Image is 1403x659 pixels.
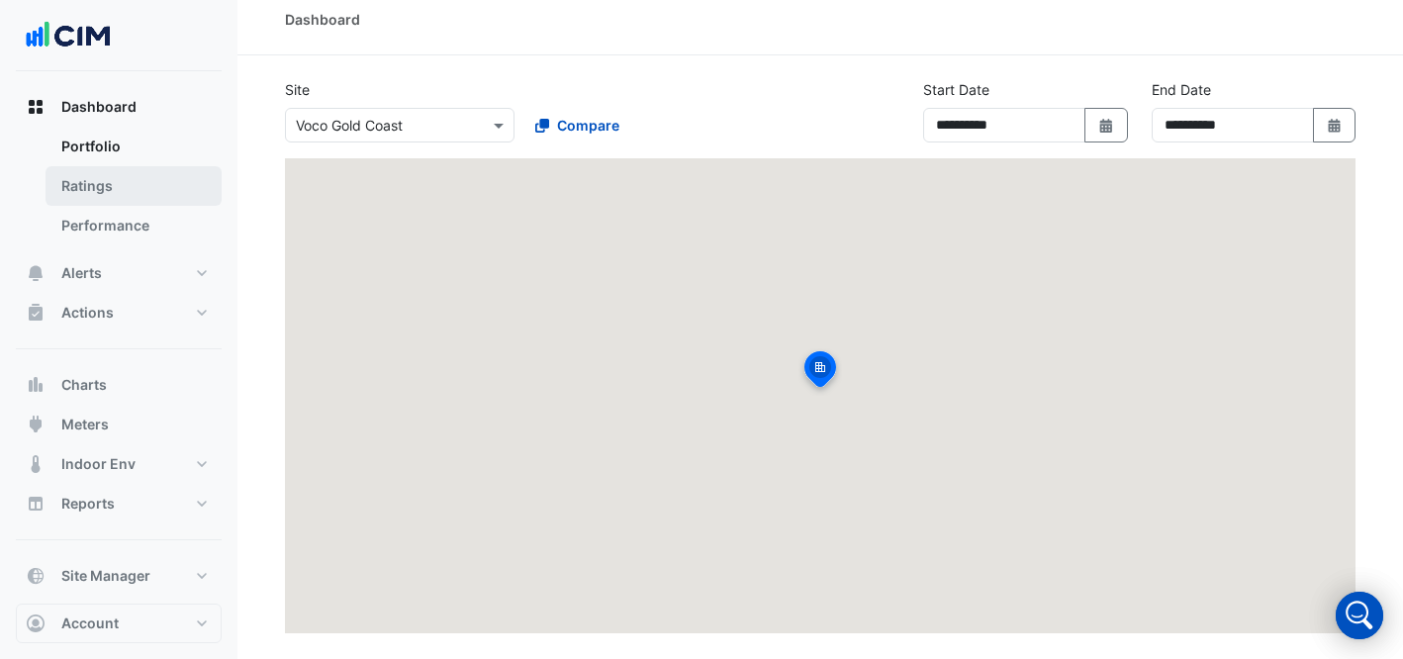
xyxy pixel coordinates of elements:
app-icon: Dashboard [26,97,46,117]
button: Site Manager [16,556,222,596]
app-icon: Alerts [26,263,46,283]
span: Account [61,613,119,633]
span: Site Manager [61,566,150,586]
img: site-pin-selected.svg [798,348,842,396]
fa-icon: Select Date [1097,117,1115,134]
app-icon: Meters [26,415,46,434]
button: Dashboard [16,87,222,127]
app-icon: Site Manager [26,566,46,586]
label: End Date [1152,79,1211,100]
button: Indoor Env [16,444,222,484]
span: Indoor Env [61,454,136,474]
label: Site [285,79,310,100]
fa-icon: Select Date [1326,117,1344,134]
button: Alerts [16,253,222,293]
button: Charts [16,365,222,405]
app-icon: Charts [26,375,46,395]
span: Meters [61,415,109,434]
button: Reports [16,484,222,523]
span: Charts [61,375,107,395]
a: Ratings [46,166,222,206]
span: Reports [61,494,115,514]
app-icon: Indoor Env [26,454,46,474]
a: Portfolio [46,127,222,166]
label: Start Date [923,79,989,100]
button: Meters [16,405,222,444]
span: Actions [61,303,114,323]
div: Dashboard [285,9,360,30]
app-icon: Actions [26,303,46,323]
app-icon: Reports [26,494,46,514]
button: Account [16,604,222,643]
button: Actions [16,293,222,332]
button: Compare [522,108,632,142]
span: Compare [557,115,619,136]
div: Open Intercom Messenger [1336,592,1383,639]
span: Dashboard [61,97,137,117]
a: Performance [46,206,222,245]
img: Company Logo [24,16,113,55]
div: Dashboard [16,127,222,253]
span: Alerts [61,263,102,283]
